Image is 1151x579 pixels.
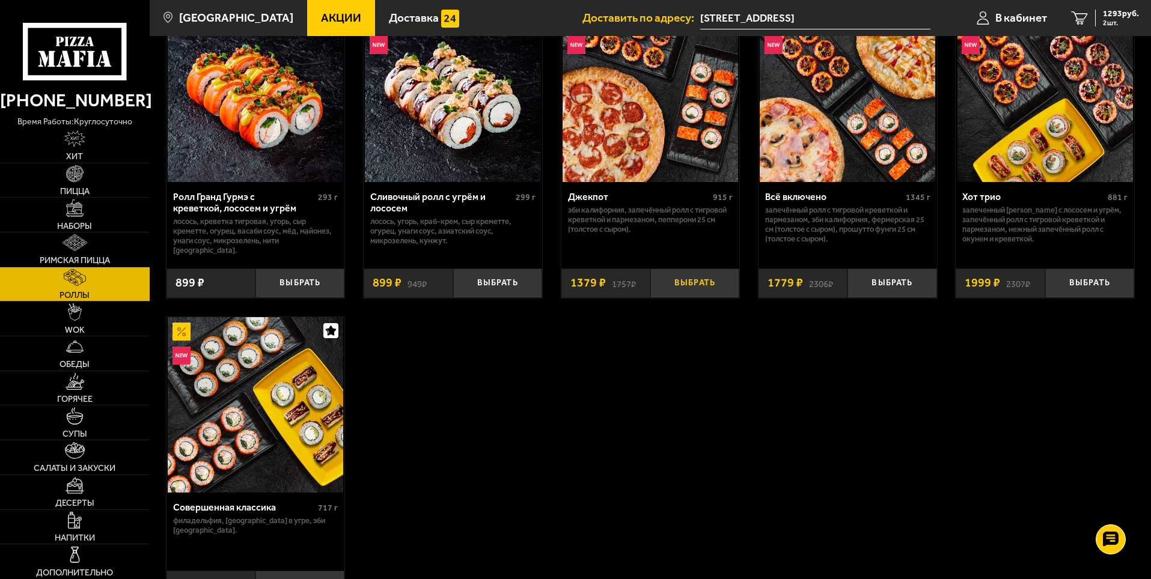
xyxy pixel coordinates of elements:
span: WOK [65,326,85,334]
span: 717 г [318,503,338,513]
span: 2 шт. [1103,19,1139,26]
span: Пицца [60,187,90,195]
div: Совершенная классика [173,502,316,513]
span: Салаты и закуски [34,464,115,472]
p: Филадельфия, [GEOGRAPHIC_DATA] в угре, Эби [GEOGRAPHIC_DATA]. [173,516,338,535]
a: АкционныйНовинкаХот трио [956,7,1134,182]
img: Всё включено [760,7,935,182]
span: 1293 руб. [1103,10,1139,18]
input: Ваш адрес доставки [700,7,930,29]
s: 2306 ₽ [809,277,833,289]
span: В кабинет [995,12,1047,23]
span: Хит [66,152,83,160]
a: АкционныйНовинкаДжекпот [561,7,740,182]
span: 1379 ₽ [570,277,606,289]
s: 949 ₽ [408,277,427,289]
p: Запеченный [PERSON_NAME] с лососем и угрём, Запечённый ролл с тигровой креветкой и пармезаном, Не... [962,205,1128,244]
a: НовинкаРолл Гранд Гурмэ с креветкой, лососем и угрём [166,7,345,182]
p: лосось, угорь, краб-крем, Сыр креметте, огурец, унаги соус, азиатский соус, микрозелень, кунжут. [370,217,536,246]
span: 1999 ₽ [965,277,1000,289]
span: Доставить по адресу: [582,12,700,23]
span: Горячее [57,395,93,403]
img: Совершенная классика [168,317,343,493]
div: Всё включено [765,191,903,202]
button: Выбрать [650,268,739,298]
div: Сливочный ролл с угрём и лососем [370,191,513,214]
img: Сливочный ролл с угрём и лососем [365,7,540,182]
s: 2307 ₽ [1006,277,1030,289]
span: Напитки [55,533,95,542]
img: Новинка [962,36,980,54]
span: 915 г [713,192,733,202]
button: Выбрать [453,268,542,298]
img: 15daf4d41897b9f0e9f617042186c801.svg [441,10,459,28]
a: АкционныйНовинкаСовершенная классика [166,317,345,493]
span: Роллы [60,291,90,299]
span: [GEOGRAPHIC_DATA] [179,12,293,23]
span: 899 ₽ [373,277,401,289]
div: Ролл Гранд Гурмэ с креветкой, лососем и угрём [173,191,316,214]
span: 881 г [1108,192,1128,202]
p: Запечённый ролл с тигровой креветкой и пармезаном, Эби Калифорния, Фермерская 25 см (толстое с сы... [765,205,930,244]
span: 1345 г [906,192,930,202]
span: Наборы [57,222,92,230]
img: Акционный [172,323,191,341]
a: АкционныйНовинкаСливочный ролл с угрём и лососем [364,7,542,182]
span: Россия, Санкт-Петербург, Софийская улица, 38к1 [700,7,930,29]
span: Десерты [55,499,94,507]
div: Джекпот [568,191,710,202]
span: Римская пицца [40,256,110,264]
span: 293 г [318,192,338,202]
img: Джекпот [563,7,738,182]
img: Хот трио [957,7,1133,182]
button: Выбрать [1045,268,1134,298]
s: 1757 ₽ [612,277,636,289]
img: Новинка [567,36,585,54]
img: Ролл Гранд Гурмэ с креветкой, лососем и угрём [168,7,343,182]
img: Новинка [370,36,388,54]
div: Хот трио [962,191,1105,202]
button: Выбрать [255,268,344,298]
p: Эби Калифорния, Запечённый ролл с тигровой креветкой и пармезаном, Пепперони 25 см (толстое с сыр... [568,205,733,234]
span: 1779 ₽ [768,277,803,289]
span: Супы [63,429,87,438]
span: Акции [321,12,361,23]
p: лосось, креветка тигровая, угорь, Сыр креметте, огурец, васаби соус, мёд, майонез, унаги соус, ми... [173,217,338,255]
span: 899 ₽ [176,277,204,289]
span: 299 г [516,192,536,202]
span: Дополнительно [36,568,113,577]
a: АкционныйНовинкаВсё включено [759,7,937,182]
span: Доставка [389,12,439,23]
button: Выбрать [847,268,936,298]
span: Обеды [60,360,90,368]
img: Новинка [765,36,783,54]
img: Новинка [172,347,191,365]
